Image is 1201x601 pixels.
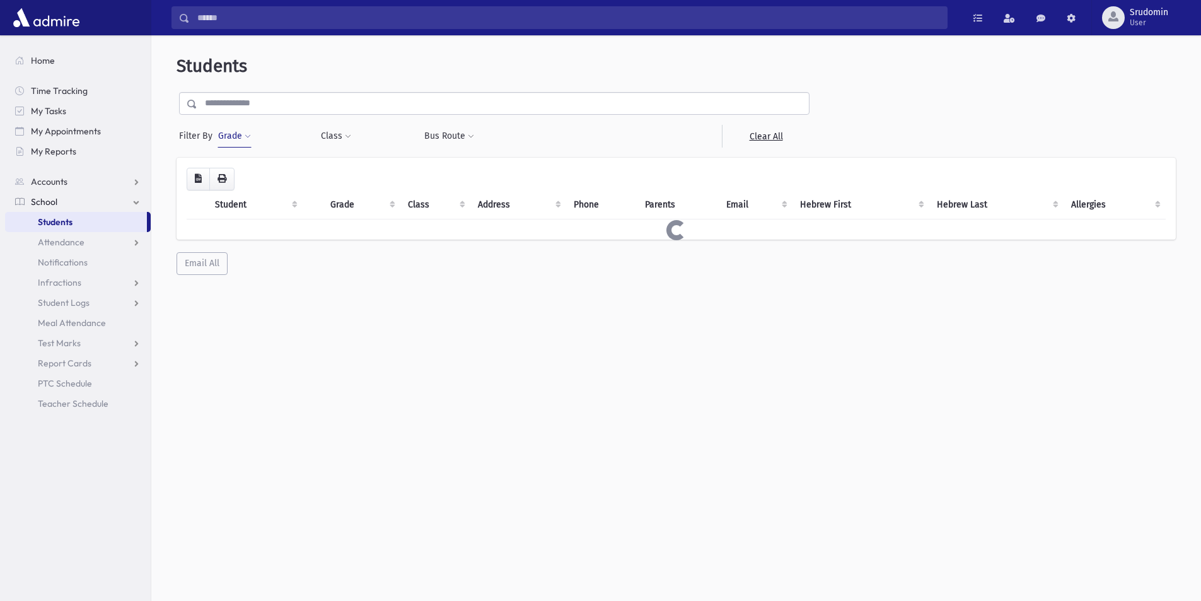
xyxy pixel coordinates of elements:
[320,125,352,148] button: Class
[5,252,151,272] a: Notifications
[5,121,151,141] a: My Appointments
[5,212,147,232] a: Students
[424,125,475,148] button: Bus Route
[719,190,792,219] th: Email
[187,168,210,190] button: CSV
[31,176,67,187] span: Accounts
[5,192,151,212] a: School
[38,297,90,308] span: Student Logs
[637,190,719,219] th: Parents
[38,337,81,349] span: Test Marks
[31,125,101,137] span: My Appointments
[5,394,151,414] a: Teacher Schedule
[209,168,235,190] button: Print
[1130,8,1168,18] span: Srudomin
[38,216,73,228] span: Students
[31,146,76,157] span: My Reports
[38,236,84,248] span: Attendance
[5,141,151,161] a: My Reports
[5,172,151,192] a: Accounts
[5,353,151,373] a: Report Cards
[5,373,151,394] a: PTC Schedule
[5,313,151,333] a: Meal Attendance
[792,190,929,219] th: Hebrew First
[38,398,108,409] span: Teacher Schedule
[38,378,92,389] span: PTC Schedule
[207,190,303,219] th: Student
[323,190,400,219] th: Grade
[31,196,57,207] span: School
[1130,18,1168,28] span: User
[177,252,228,275] button: Email All
[400,190,471,219] th: Class
[5,101,151,121] a: My Tasks
[5,293,151,313] a: Student Logs
[190,6,947,29] input: Search
[5,333,151,353] a: Test Marks
[31,55,55,66] span: Home
[38,317,106,329] span: Meal Attendance
[218,125,252,148] button: Grade
[10,5,83,30] img: AdmirePro
[929,190,1064,219] th: Hebrew Last
[566,190,637,219] th: Phone
[38,257,88,268] span: Notifications
[38,277,81,288] span: Infractions
[31,85,88,96] span: Time Tracking
[179,129,218,143] span: Filter By
[31,105,66,117] span: My Tasks
[5,232,151,252] a: Attendance
[5,272,151,293] a: Infractions
[722,125,809,148] a: Clear All
[5,50,151,71] a: Home
[177,55,247,76] span: Students
[38,358,91,369] span: Report Cards
[1064,190,1166,219] th: Allergies
[5,81,151,101] a: Time Tracking
[470,190,566,219] th: Address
